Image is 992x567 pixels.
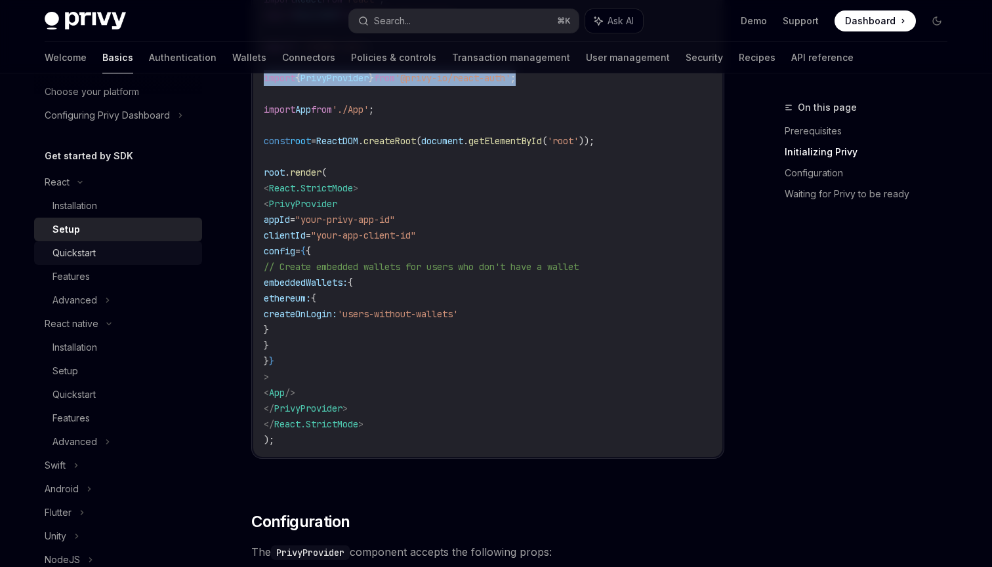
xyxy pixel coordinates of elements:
span: = [306,229,311,241]
span: ( [321,166,327,178]
h5: Get started by SDK [45,148,133,164]
a: Quickstart [34,241,202,265]
span: const [264,135,290,147]
span: PrivyProvider [269,198,337,210]
span: { [295,72,300,84]
span: < [264,387,269,399]
a: Connectors [282,42,335,73]
div: Installation [52,198,97,214]
a: Security [686,42,723,73]
span: React.StrictMode [269,182,353,194]
span: "your-app-client-id" [311,229,416,241]
a: Configuration [785,163,958,184]
span: < [264,198,269,210]
span: "your-privy-app-id" [295,214,395,225]
span: { [311,292,316,304]
div: Advanced [52,434,97,450]
span: config [264,245,295,257]
a: Authentication [149,42,217,73]
span: = [311,135,316,147]
span: > [358,418,363,430]
span: // Create embedded wallets for users who don't have a wallet [264,261,579,273]
span: root [290,135,311,147]
a: Waiting for Privy to be ready [785,184,958,205]
div: Unity [45,528,66,544]
span: = [290,214,295,225]
span: embeddedWallets: [264,277,348,288]
span: } [369,72,374,84]
a: Demo [741,14,767,28]
span: render [290,166,321,178]
span: './App' [332,104,369,115]
span: > [342,402,348,414]
span: document [421,135,463,147]
a: Welcome [45,42,87,73]
span: > [353,182,358,194]
span: '@privy-io/react-auth' [395,72,510,84]
a: API reference [791,42,854,73]
span: { [348,277,353,288]
div: Advanced [52,292,97,308]
span: { [306,245,311,257]
div: Swift [45,458,66,473]
span: } [264,355,269,367]
div: React [45,174,70,190]
span: On this page [798,100,857,115]
a: Prerequisites [785,121,958,142]
span: /> [285,387,295,399]
a: Setup [34,218,202,241]
span: < [264,182,269,194]
span: Ask AI [608,14,634,28]
a: Features [34,406,202,430]
span: ethereum: [264,292,311,304]
div: Features [52,410,90,426]
div: Android [45,481,79,497]
div: Quickstart [52,387,96,402]
a: Transaction management [452,42,570,73]
span: )); [579,135,594,147]
a: Installation [34,336,202,359]
span: { [300,245,306,257]
span: ( [542,135,547,147]
span: PrivyProvider [274,402,342,414]
a: User management [586,42,670,73]
button: Search...⌘K [349,9,579,33]
span: ; [369,104,374,115]
a: Quickstart [34,383,202,406]
span: } [269,355,274,367]
span: 'root' [547,135,579,147]
div: Quickstart [52,245,96,261]
span: clientId [264,229,306,241]
span: from [311,104,332,115]
div: React native [45,316,98,332]
a: Policies & controls [351,42,436,73]
span: React.StrictMode [274,418,358,430]
div: Installation [52,340,97,355]
div: Flutter [45,505,72,520]
span: root [264,166,285,178]
span: > [264,371,269,383]
span: Configuration [251,511,350,532]
span: App [295,104,311,115]
a: Basics [102,42,133,73]
div: Setup [52,222,80,237]
span: = [295,245,300,257]
a: Recipes [739,42,775,73]
span: . [358,135,363,147]
span: </ [264,418,274,430]
span: createRoot [363,135,416,147]
span: . [285,166,290,178]
span: createOnLogin: [264,308,337,320]
button: Ask AI [585,9,643,33]
a: Setup [34,359,202,383]
span: } [264,340,269,351]
span: App [269,387,285,399]
span: ⌘ K [557,16,571,26]
div: Configuring Privy Dashboard [45,108,170,123]
span: ); [264,434,274,446]
span: </ [264,402,274,414]
span: ( [416,135,421,147]
div: Features [52,269,90,284]
a: Installation [34,194,202,218]
button: Toggle dark mode [926,10,947,31]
